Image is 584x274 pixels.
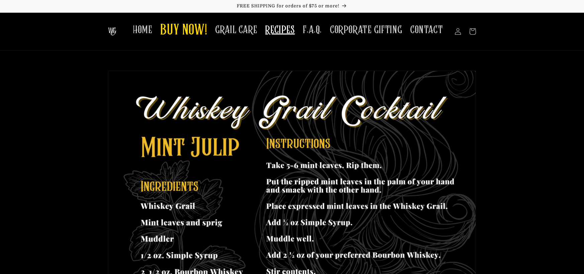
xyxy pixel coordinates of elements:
a: HOME [129,19,156,41]
p: FREE SHIPPING for orders of $75 or more! [7,3,577,9]
img: The Whiskey Grail [108,27,116,36]
a: CONTACT [406,19,447,41]
a: RECIPES [261,19,299,41]
span: HOME [133,23,152,37]
span: BUY NOW! [160,21,207,40]
a: GRAIL CARE [211,19,261,41]
span: CORPORATE GIFTING [330,23,402,37]
span: CONTACT [410,23,443,37]
span: F.A.Q. [303,23,322,37]
span: GRAIL CARE [215,23,257,37]
a: BUY NOW! [156,17,211,44]
a: F.A.Q. [299,19,326,41]
a: CORPORATE GIFTING [326,19,406,41]
span: RECIPES [265,23,295,37]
